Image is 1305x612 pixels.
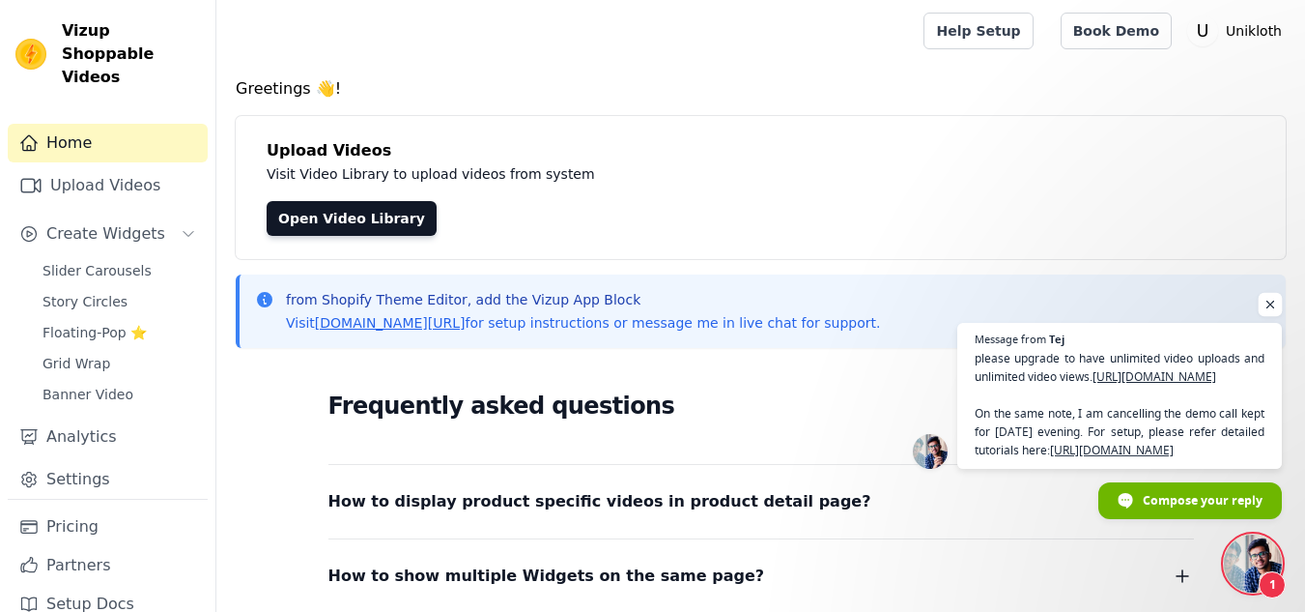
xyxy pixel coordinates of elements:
span: Message from [975,334,1046,344]
p: Unikloth [1218,14,1290,48]
span: How to display product specific videos in product detail page? [328,488,871,515]
p: from Shopify Theme Editor, add the Vizup App Block [286,290,880,309]
span: Create Widgets [46,222,165,246]
a: Floating-Pop ⭐ [31,319,208,346]
div: Open chat [1224,535,1282,593]
img: Vizup [15,39,46,70]
a: Story Circles [31,288,208,315]
button: How to display product specific videos in product detail page? [328,488,1194,515]
h2: Frequently asked questions [328,387,1194,425]
a: Home [8,124,208,162]
a: Open Video Library [267,201,437,236]
a: Grid Wrap [31,350,208,377]
button: U Unikloth [1187,14,1290,48]
button: Create Widgets [8,215,208,253]
a: Upload Videos [8,166,208,205]
h4: Greetings 👋! [236,77,1286,101]
a: Analytics [8,418,208,456]
span: 1 [1259,571,1286,598]
a: Banner Video [31,381,208,408]
a: [DOMAIN_NAME][URL] [315,315,466,331]
a: Book Demo [1061,13,1172,49]
text: U [1197,21,1209,41]
a: Pricing [8,508,208,546]
span: Slider Carousels [43,261,152,280]
a: Slider Carousels [31,257,208,284]
span: How to show multiple Widgets on the same page? [328,563,765,590]
span: Grid Wrap [43,354,110,373]
span: Story Circles [43,292,128,311]
span: Compose your reply [1143,483,1262,517]
span: Floating-Pop ⭐ [43,323,147,342]
span: Tej [1049,334,1064,344]
h4: Upload Videos [267,139,1255,162]
span: Vizup Shoppable Videos [62,19,200,89]
a: Help Setup [923,13,1033,49]
span: please upgrade to have unlimited video uploads and unlimited video views. On the same note, I am ... [975,349,1264,459]
p: Visit Video Library to upload videos from system [267,162,1132,186]
span: Banner Video [43,385,133,404]
a: Settings [8,460,208,499]
a: Partners [8,546,208,585]
button: How to show multiple Widgets on the same page? [328,563,1194,590]
p: Visit for setup instructions or message me in live chat for support. [286,313,880,333]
